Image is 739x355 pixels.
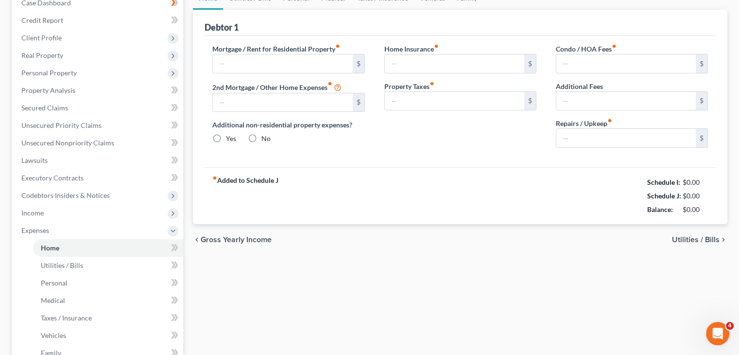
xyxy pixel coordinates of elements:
[524,54,536,73] div: $
[14,99,183,117] a: Secured Claims
[556,129,696,147] input: --
[556,44,617,54] label: Condo / HOA Fees
[21,121,102,129] span: Unsecured Priority Claims
[205,21,239,33] div: Debtor 1
[607,118,612,123] i: fiber_manual_record
[212,176,217,180] i: fiber_manual_record
[647,205,673,213] strong: Balance:
[385,54,524,73] input: --
[434,44,439,49] i: fiber_manual_record
[353,93,364,112] div: $
[21,139,114,147] span: Unsecured Nonpriority Claims
[193,236,201,244] i: chevron_left
[385,92,524,110] input: --
[41,261,83,269] span: Utilities / Bills
[41,331,66,339] span: Vehicles
[21,226,49,234] span: Expenses
[33,274,183,292] a: Personal
[213,93,352,112] input: --
[696,129,707,147] div: $
[212,120,364,130] label: Additional non-residential property expenses?
[556,54,696,73] input: --
[430,81,434,86] i: fiber_manual_record
[21,16,63,24] span: Credit Report
[14,117,183,134] a: Unsecured Priority Claims
[21,34,62,42] span: Client Profile
[212,81,342,93] label: 2nd Mortgage / Other Home Expenses
[33,309,183,327] a: Taxes / Insurance
[683,177,708,187] div: $0.00
[41,314,92,322] span: Taxes / Insurance
[556,92,696,110] input: --
[672,236,727,244] button: Utilities / Bills chevron_right
[193,236,272,244] button: chevron_left Gross Yearly Income
[524,92,536,110] div: $
[14,169,183,187] a: Executory Contracts
[21,51,63,59] span: Real Property
[21,86,75,94] span: Property Analysis
[353,54,364,73] div: $
[212,44,340,54] label: Mortgage / Rent for Residential Property
[33,239,183,257] a: Home
[696,54,707,73] div: $
[21,191,110,199] span: Codebtors Insiders & Notices
[647,178,680,186] strong: Schedule I:
[612,44,617,49] i: fiber_manual_record
[41,244,59,252] span: Home
[21,174,84,182] span: Executory Contracts
[14,134,183,152] a: Unsecured Nonpriority Claims
[21,69,77,77] span: Personal Property
[14,152,183,169] a: Lawsuits
[201,236,272,244] span: Gross Yearly Income
[556,118,612,128] label: Repairs / Upkeep
[384,44,439,54] label: Home Insurance
[556,81,603,91] label: Additional Fees
[672,236,720,244] span: Utilities / Bills
[21,104,68,112] span: Secured Claims
[384,81,434,91] label: Property Taxes
[33,257,183,274] a: Utilities / Bills
[706,322,729,345] iframe: Intercom live chat
[21,156,48,164] span: Lawsuits
[212,176,278,216] strong: Added to Schedule J
[41,296,65,304] span: Medical
[41,279,68,287] span: Personal
[226,134,236,143] label: Yes
[726,322,734,330] span: 4
[21,209,44,217] span: Income
[327,81,332,86] i: fiber_manual_record
[261,134,271,143] label: No
[683,191,708,201] div: $0.00
[683,205,708,214] div: $0.00
[33,327,183,344] a: Vehicles
[647,192,681,200] strong: Schedule J:
[213,54,352,73] input: --
[696,92,707,110] div: $
[14,82,183,99] a: Property Analysis
[14,12,183,29] a: Credit Report
[720,236,727,244] i: chevron_right
[335,44,340,49] i: fiber_manual_record
[33,292,183,309] a: Medical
